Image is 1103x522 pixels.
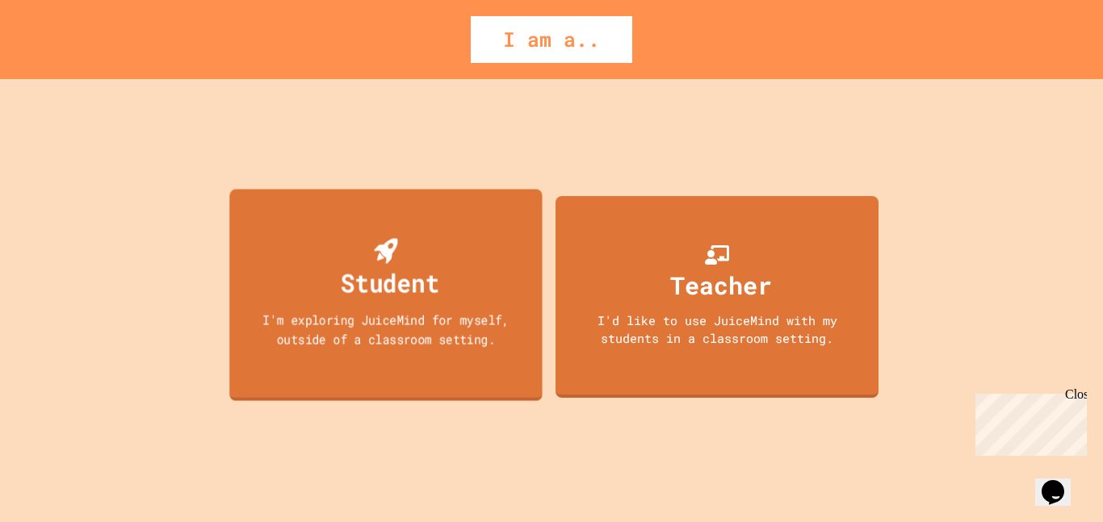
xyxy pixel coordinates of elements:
[6,6,111,102] div: Chat with us now!Close
[245,310,527,348] div: I'm exploring JuiceMind for myself, outside of a classroom setting.
[341,263,439,301] div: Student
[471,16,632,63] div: I am a..
[969,387,1087,456] iframe: chat widget
[670,267,772,303] div: Teacher
[1035,457,1087,506] iframe: chat widget
[572,311,862,348] div: I'd like to use JuiceMind with my students in a classroom setting.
